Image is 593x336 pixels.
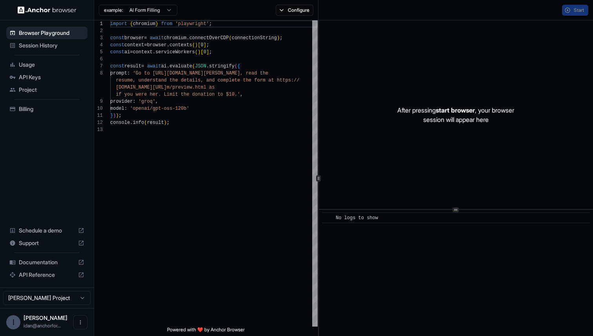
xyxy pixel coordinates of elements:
span: [ [200,49,203,55]
div: Schedule a demo [6,224,87,237]
span: context [133,49,153,55]
span: const [110,64,124,69]
span: prompt [110,71,127,76]
span: API Keys [19,73,84,81]
div: 6 [94,56,103,63]
span: Powered with ❤️ by Anchor Browser [167,327,245,336]
span: Documentation [19,258,75,266]
div: API Reference [6,269,87,281]
div: 4 [94,42,103,49]
span: ai [124,49,130,55]
span: ) [277,35,280,41]
span: console [110,120,130,125]
span: ) [195,42,198,48]
span: ( [144,120,147,125]
span: from [161,21,173,27]
span: ) [164,120,167,125]
span: ) [116,113,118,118]
div: 11 [94,112,103,119]
span: result [147,120,164,125]
span: Browser Playground [19,29,84,37]
span: . [206,64,209,69]
span: } [110,113,113,118]
span: 'groq' [138,99,155,104]
div: 10 [94,105,103,112]
button: Configure [276,5,314,16]
span: Idan Raman [24,314,67,321]
button: Open menu [73,315,87,329]
span: connectionString [232,35,277,41]
span: Project [19,86,84,94]
span: const [110,35,124,41]
span: resume, understand the details, and complete the f [116,78,257,83]
span: import [110,21,127,27]
div: 2 [94,27,103,35]
div: API Keys [6,71,87,84]
span: API Reference [19,271,75,279]
span: ( [192,64,195,69]
span: chromium [164,35,187,41]
span: ] [204,42,206,48]
span: ; [167,120,169,125]
span: if you were her. Limit the donation to $10.' [116,92,240,97]
span: , [155,99,158,104]
span: : [124,106,127,111]
span: . [167,64,169,69]
span: ad the [251,71,268,76]
span: context [124,42,144,48]
div: Project [6,84,87,96]
div: 9 [94,98,103,105]
span: , [240,92,243,97]
span: provider [110,99,133,104]
span: : [127,71,130,76]
span: JSON [195,64,206,69]
span: stringify [209,64,235,69]
span: const [110,49,124,55]
div: 8 [94,70,103,77]
span: chromium [133,21,156,27]
span: ) [198,49,200,55]
span: Schedule a demo [19,227,75,234]
span: [DOMAIN_NAME][URL] [116,85,167,90]
div: Documentation [6,256,87,269]
span: await [150,35,164,41]
span: ; [119,113,122,118]
span: const [110,42,124,48]
span: ( [229,35,232,41]
span: { [237,64,240,69]
span: ​ [326,214,330,222]
span: = [144,35,147,41]
span: : [133,99,136,104]
span: 'openai/gpt-oss-120b' [130,106,189,111]
span: ; [209,21,212,27]
span: Billing [19,105,84,113]
span: evaluate [169,64,192,69]
span: start browser [436,106,475,114]
span: example: [104,7,123,13]
span: ai [161,64,167,69]
span: 'playwright' [175,21,209,27]
p: After pressing , your browser session will appear here [397,105,514,124]
span: = [130,49,133,55]
span: 0 [204,49,206,55]
span: . [167,42,169,48]
div: 12 [94,119,103,126]
span: info [133,120,144,125]
span: idan@anchorforge.io [24,323,61,329]
span: serviceWorkers [155,49,195,55]
span: . [153,49,155,55]
div: 13 [94,126,103,133]
span: ] [206,49,209,55]
span: ( [195,49,198,55]
span: = [144,42,147,48]
span: ) [113,113,116,118]
span: ( [192,42,195,48]
div: Session History [6,39,87,52]
span: await [147,64,161,69]
span: } [155,21,158,27]
div: 3 [94,35,103,42]
span: 0 [200,42,203,48]
span: ; [280,35,282,41]
div: 1 [94,20,103,27]
span: [ [198,42,200,48]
